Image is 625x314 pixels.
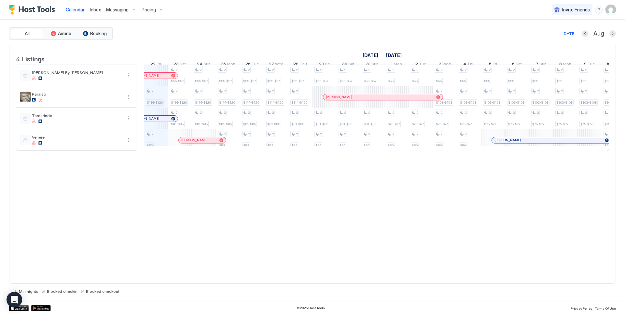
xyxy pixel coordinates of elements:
[124,114,132,122] div: menu
[493,61,497,68] span: Fri
[243,100,259,105] span: $114-$120
[489,61,492,68] span: 5
[340,122,352,126] span: $81-$85
[133,116,160,121] span: [PERSON_NAME]
[106,7,129,13] span: Messaging
[9,305,29,311] a: App Store
[368,68,370,72] span: 2
[291,100,307,105] span: $114-$120
[272,68,274,72] span: 2
[32,113,122,118] span: Tamarindo
[66,7,85,12] span: Calendar
[90,31,107,37] span: Booking
[47,289,77,294] span: Blocked checkin
[124,136,132,144] div: menu
[605,5,616,15] div: User profile
[467,61,475,68] span: Thu
[364,143,369,148] span: $52
[419,61,426,68] span: Tue
[510,60,523,69] a: September 6, 2025
[219,143,225,148] span: $52
[489,68,491,72] span: 2
[537,89,539,93] span: 2
[319,61,324,68] span: 29
[388,143,394,148] span: $50
[296,89,298,93] span: 2
[248,132,250,136] span: 2
[536,61,538,68] span: 7
[272,89,274,93] span: 2
[534,60,548,69] a: September 7, 2025
[243,143,249,148] span: $52
[508,79,514,83] span: $55
[299,61,307,68] span: Thu
[66,6,85,13] a: Calendar
[340,143,345,148] span: $52
[124,71,132,79] button: More options
[175,68,177,72] span: 2
[394,61,402,68] span: Mon
[516,61,522,68] span: Sat
[296,111,298,115] span: 2
[291,143,297,148] span: $52
[571,305,592,311] a: Privacy Policy
[221,61,226,68] span: 25
[203,61,211,68] span: Sun
[585,89,587,93] span: 2
[585,111,587,115] span: 2
[174,61,179,68] span: 23
[219,79,232,83] span: $55-$57
[340,60,356,69] a: August 30, 2025
[272,132,274,136] span: 2
[465,89,466,93] span: 2
[513,111,515,115] span: 2
[436,122,448,126] span: $75-$77
[272,111,274,115] span: 2
[606,61,611,68] span: 10
[582,60,596,69] a: September 9, 2025
[412,143,418,148] span: $50
[19,289,38,294] span: Min nights
[588,61,595,68] span: Tue
[267,122,280,126] span: $81-$85
[580,79,586,83] span: $55
[342,61,347,68] span: 30
[562,7,590,13] span: Invite Friends
[320,68,322,72] span: 2
[558,60,573,69] a: September 8, 2025
[31,305,51,311] div: Google Play Store
[200,89,201,93] span: 2
[45,29,77,38] button: Airbnb
[605,60,622,69] a: September 10, 2025
[582,30,588,37] button: Previous month
[124,93,132,101] button: More options
[224,89,226,93] span: 2
[571,307,592,310] span: Privacy Policy
[604,143,610,148] span: $50
[489,89,491,93] span: 2
[142,7,156,13] span: Pricing
[368,132,370,136] span: 2
[463,61,466,68] span: 4
[513,89,515,93] span: 2
[9,5,58,15] a: Host Tools Logo
[16,53,45,63] span: 4 Listings
[224,111,226,115] span: 2
[267,79,280,83] span: $55-$57
[512,61,515,68] span: 6
[344,132,346,136] span: 2
[539,61,547,68] span: Sun
[292,60,309,69] a: August 28, 2025
[537,111,539,115] span: 2
[440,111,442,115] span: 2
[440,132,442,136] span: 2
[86,289,119,294] span: Blocked checkout
[32,70,122,75] span: [PERSON_NAME] By [PERSON_NAME]
[90,6,101,13] a: Inbox
[171,79,184,83] span: $55-$57
[157,61,161,68] span: Fri
[32,92,122,97] span: Paraiso
[269,61,274,68] span: 27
